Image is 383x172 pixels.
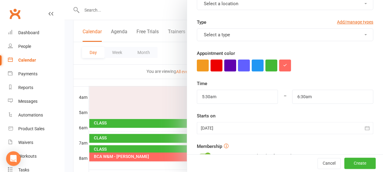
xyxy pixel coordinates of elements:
div: Waivers [18,140,33,145]
a: Workouts [8,149,64,163]
a: Product Sales [8,122,64,136]
a: Waivers [8,136,64,149]
a: People [8,40,64,53]
label: Time [197,80,207,87]
span: Select a location [204,1,238,6]
div: – [278,90,293,104]
a: Calendar [8,53,64,67]
div: Workouts [18,154,37,159]
a: Clubworx [7,6,23,21]
button: Cancel [317,158,341,169]
button: Select a type [197,28,373,41]
a: Automations [8,108,64,122]
label: Starts on [197,112,215,120]
div: Payments [18,71,37,76]
div: Open Intercom Messenger [6,151,21,166]
div: Require active membership for members? [216,152,301,160]
label: Membership [197,143,222,150]
div: People [18,44,31,49]
div: Calendar [18,58,36,63]
a: Payments [8,67,64,81]
button: Create [344,158,376,169]
a: Reports [8,81,64,95]
div: Reports [18,85,33,90]
a: Dashboard [8,26,64,40]
label: Appointment color [197,50,235,57]
span: Select a type [204,32,230,38]
div: Messages [18,99,37,104]
label: Type [197,19,206,26]
a: Add/manage types [337,19,373,25]
div: Product Sales [18,126,44,131]
a: Messages [8,95,64,108]
div: Automations [18,113,43,117]
div: Dashboard [18,30,39,35]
